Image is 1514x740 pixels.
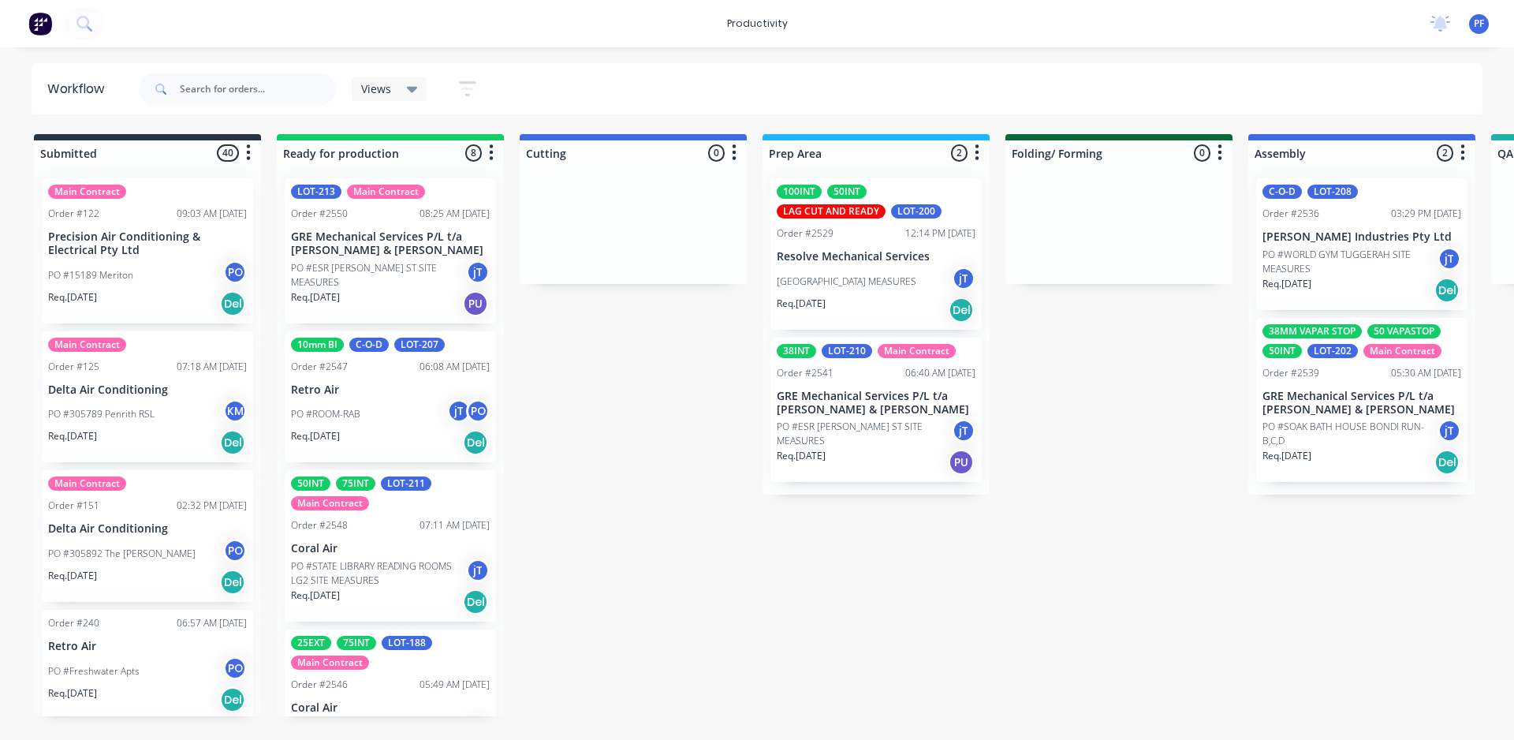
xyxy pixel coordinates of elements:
[466,399,490,423] div: PO
[42,178,253,323] div: Main ContractOrder #12209:03 AM [DATE]Precision Air Conditioning & Electrical Pty LtdPO #15189 Me...
[223,656,247,680] div: PO
[349,338,389,352] div: C-O-D
[48,207,99,221] div: Order #122
[777,250,975,263] p: Resolve Mechanical Services
[361,80,391,97] span: Views
[382,636,432,650] div: LOT-188
[177,207,247,221] div: 09:03 AM [DATE]
[1262,420,1438,448] p: PO #SOAK BATH HOUSE BONDI RUN- B,C,D
[285,470,496,622] div: 50INT75INTLOT-211Main ContractOrder #254807:11 AM [DATE]Coral AirPO #STATE LIBRARY READING ROOMS ...
[420,518,490,533] div: 07:11 AM [DATE]
[827,185,867,199] div: 50INT
[48,185,126,199] div: Main Contract
[1262,366,1319,380] div: Order #2539
[1434,450,1460,475] div: Del
[447,399,471,423] div: jT
[28,12,52,36] img: Factory
[220,291,245,316] div: Del
[220,430,245,455] div: Del
[291,477,330,491] div: 50INT
[291,636,331,650] div: 25EXT
[952,267,975,290] div: jT
[1474,17,1484,31] span: PF
[48,499,99,513] div: Order #151
[1262,185,1302,199] div: C-O-D
[1262,344,1302,358] div: 50INT
[1256,178,1467,310] div: C-O-DLOT-208Order #253603:29 PM [DATE][PERSON_NAME] Industries Pty LtdPO #WORLD GYM TUGGERAH SITE...
[1434,278,1460,303] div: Del
[291,383,490,397] p: Retro Air
[777,185,822,199] div: 100INT
[291,290,340,305] p: Req. [DATE]
[1438,247,1461,271] div: jT
[777,390,975,417] p: GRE Mechanical Services P/L t/a [PERSON_NAME] & [PERSON_NAME]
[223,260,247,284] div: PO
[285,178,496,323] div: LOT-213Main ContractOrder #255008:25 AM [DATE]GRE Mechanical Services P/L t/a [PERSON_NAME] & [PE...
[220,570,245,595] div: Del
[48,268,133,282] p: PO #15189 Meriton
[463,589,488,615] div: Del
[1262,230,1461,244] p: [PERSON_NAME] Industries Pty Ltd
[48,547,196,561] p: PO #305892 The [PERSON_NAME]
[891,204,942,219] div: LOT-200
[291,230,490,257] p: GRE Mechanical Services P/L t/a [PERSON_NAME] & [PERSON_NAME]
[223,539,247,562] div: PO
[291,542,490,555] p: Coral Air
[420,207,490,221] div: 08:25 AM [DATE]
[777,204,886,219] div: LAG CUT AND READY
[777,366,833,380] div: Order #2541
[291,589,340,603] p: Req. [DATE]
[291,518,348,533] div: Order #2548
[48,407,155,421] p: PO #305789 Penrith RSL
[1262,390,1461,417] p: GRE Mechanical Services P/L t/a [PERSON_NAME] & [PERSON_NAME]
[291,678,348,692] div: Order #2546
[394,338,445,352] div: LOT-207
[719,12,796,36] div: productivity
[48,686,97,701] p: Req. [DATE]
[48,569,97,583] p: Req. [DATE]
[1367,324,1441,338] div: 50 VAPASTOP
[777,344,816,358] div: 38INT
[291,360,348,374] div: Order #2547
[177,360,247,374] div: 07:18 AM [DATE]
[223,399,247,423] div: KM
[48,290,97,305] p: Req. [DATE]
[777,297,826,311] p: Req. [DATE]
[1391,366,1461,380] div: 05:30 AM [DATE]
[42,470,253,602] div: Main ContractOrder #15102:32 PM [DATE]Delta Air ConditioningPO #305892 The [PERSON_NAME]POReq.[DA...
[291,338,344,352] div: 10mm BI
[47,80,112,99] div: Workflow
[420,678,490,692] div: 05:49 AM [DATE]
[48,616,99,630] div: Order #240
[48,664,140,678] p: PO #Freshwater Apts
[336,477,375,491] div: 75INT
[48,640,247,653] p: Retro Air
[1363,344,1441,358] div: Main Contract
[770,178,982,330] div: 100INT50INTLAG CUT AND READYLOT-200Order #252912:14 PM [DATE]Resolve Mechanical Services[GEOGRAPH...
[1256,318,1467,483] div: 38MM VAPAR STOP50 VAPASTOP50INTLOT-202Main ContractOrder #253905:30 AM [DATE]GRE Mechanical Servi...
[1307,185,1358,199] div: LOT-208
[949,297,974,323] div: Del
[48,360,99,374] div: Order #125
[291,701,490,715] p: Coral Air
[48,477,126,491] div: Main Contract
[177,616,247,630] div: 06:57 AM [DATE]
[1262,248,1438,276] p: PO #WORLD GYM TUGGERAH SITE MEASURES
[48,230,247,257] p: Precision Air Conditioning & Electrical Pty Ltd
[463,291,488,316] div: PU
[905,226,975,241] div: 12:14 PM [DATE]
[463,430,488,455] div: Del
[42,331,253,463] div: Main ContractOrder #12507:18 AM [DATE]Delta Air ConditioningPO #305789 Penrith RSLKMReq.[DATE]Del
[952,419,975,443] div: jT
[905,366,975,380] div: 06:40 AM [DATE]
[291,185,341,199] div: LOT-213
[777,275,916,289] p: [GEOGRAPHIC_DATA] MEASURES
[48,338,126,352] div: Main Contract
[180,73,336,105] input: Search for orders...
[1262,277,1311,291] p: Req. [DATE]
[291,207,348,221] div: Order #2550
[420,360,490,374] div: 06:08 AM [DATE]
[777,226,833,241] div: Order #2529
[777,449,826,463] p: Req. [DATE]
[949,450,974,475] div: PU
